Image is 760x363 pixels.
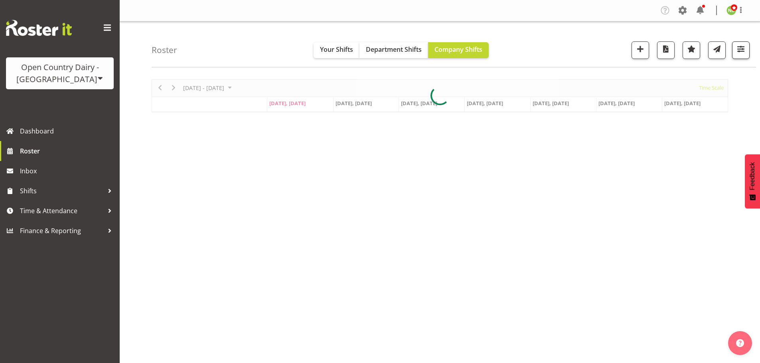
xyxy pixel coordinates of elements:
button: Feedback - Show survey [745,154,760,208]
span: Company Shifts [434,45,482,54]
img: help-xxl-2.png [736,339,744,347]
span: Dashboard [20,125,116,137]
button: Highlight an important date within the roster. [683,41,700,59]
span: Feedback [749,162,756,190]
span: Inbox [20,165,116,177]
button: Download a PDF of the roster according to the set date range. [657,41,675,59]
button: Company Shifts [428,42,489,58]
span: Finance & Reporting [20,225,104,237]
button: Department Shifts [359,42,428,58]
span: Department Shifts [366,45,422,54]
button: Your Shifts [314,42,359,58]
button: Send a list of all shifts for the selected filtered period to all rostered employees. [708,41,726,59]
h4: Roster [152,45,177,55]
img: Rosterit website logo [6,20,72,36]
button: Add a new shift [632,41,649,59]
span: Roster [20,145,116,157]
button: Filter Shifts [732,41,750,59]
img: nicole-lloyd7454.jpg [726,6,736,15]
span: Your Shifts [320,45,353,54]
span: Time & Attendance [20,205,104,217]
div: Open Country Dairy - [GEOGRAPHIC_DATA] [14,61,106,85]
span: Shifts [20,185,104,197]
